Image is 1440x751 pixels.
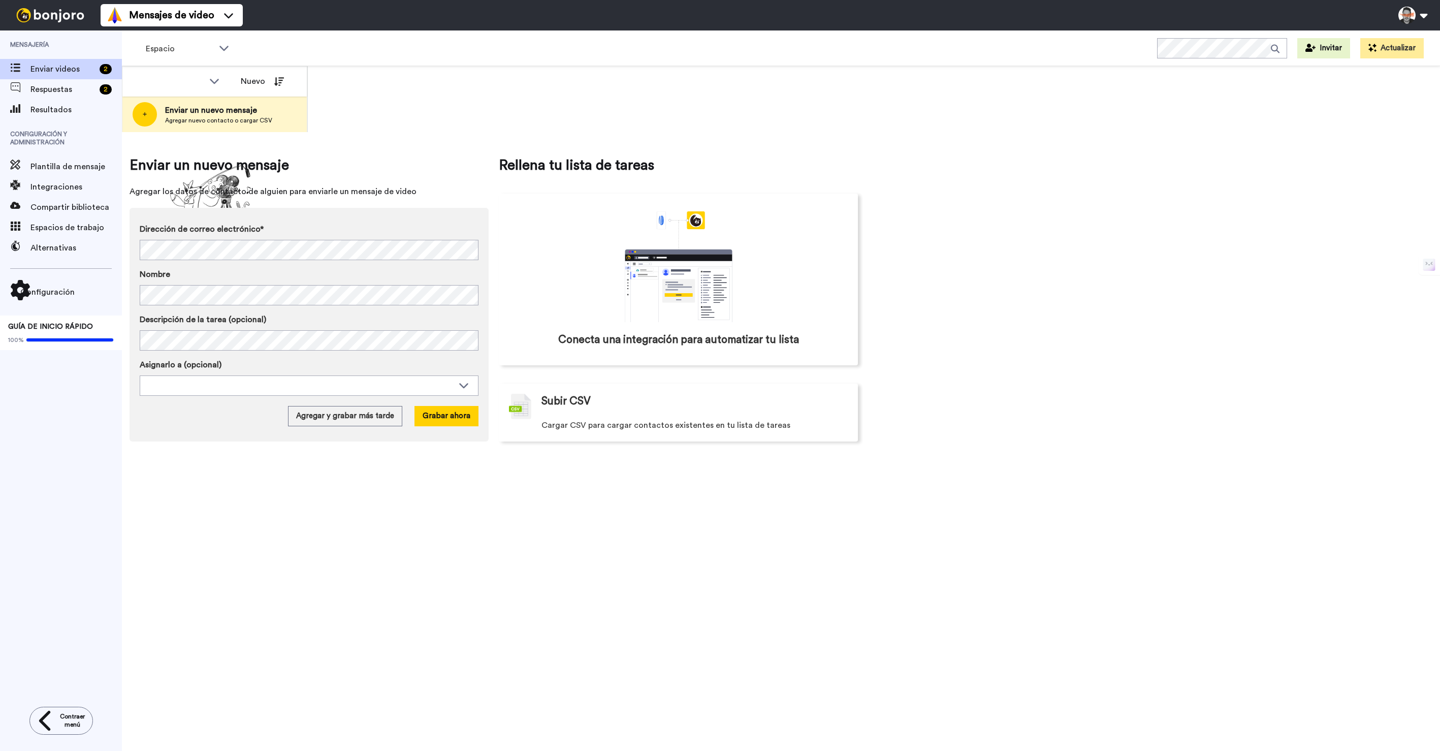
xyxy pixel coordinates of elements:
button: Grabar ahora [414,406,478,426]
font: Actualizar [1381,44,1416,52]
span: Respuestas [30,83,95,96]
div: 2 [100,84,112,95]
span: Espacio [146,43,214,55]
span: Enviar un nuevo mensaje [165,104,272,116]
span: Rellena tu lista de tareas [499,155,858,175]
span: Agregar nuevo contacto o cargar CSV [165,116,272,124]
span: Nombre [140,268,170,280]
span: Alternativas [30,242,122,254]
button: Contraer menú [29,707,93,735]
label: Descripción de la tarea (opcional) [140,314,478,326]
button: Agregar y grabar más tarde [288,406,402,426]
img: vm-color.svg [107,7,123,23]
span: Enviar un nuevo mensaje [130,155,489,175]
span: Subir CSV [541,394,591,409]
span: Plantilla de mensaje [30,161,122,173]
span: Integraciones [30,181,122,193]
span: Espacios de trabajo [30,222,122,234]
span: 100% [8,336,24,344]
span: Agregar los datos de contacto de alguien para enviarle un mensaje de video [130,185,489,198]
span: Mensajes de video [129,8,214,22]
label: Asignarlo a (opcional) [140,359,478,371]
span: Cargar CSV para cargar contactos existentes en tu lista de tareas [541,419,790,431]
button: Invitar [1297,38,1350,58]
span: Contraer menú [60,712,85,729]
span: Compartir biblioteca [30,201,122,213]
span: Enviar videos [30,63,95,75]
button: Nuevo [233,71,292,91]
span: Conecta una integración para automatizar tu lista [558,332,799,348]
div: animación [602,211,755,322]
font: Nuevo [241,75,265,87]
div: 2 [100,64,112,74]
label: Dirección de correo electrónico* [140,223,478,235]
img: bj-logo-header-white.svg [12,8,88,22]
button: Actualizar [1360,38,1424,58]
span: Resultados [30,104,122,116]
font: Invitar [1320,44,1342,52]
img: csv-grey.png [509,394,531,419]
span: Configuración [20,286,122,298]
span: GUÍA DE INICIO RÁPIDO [8,323,93,330]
